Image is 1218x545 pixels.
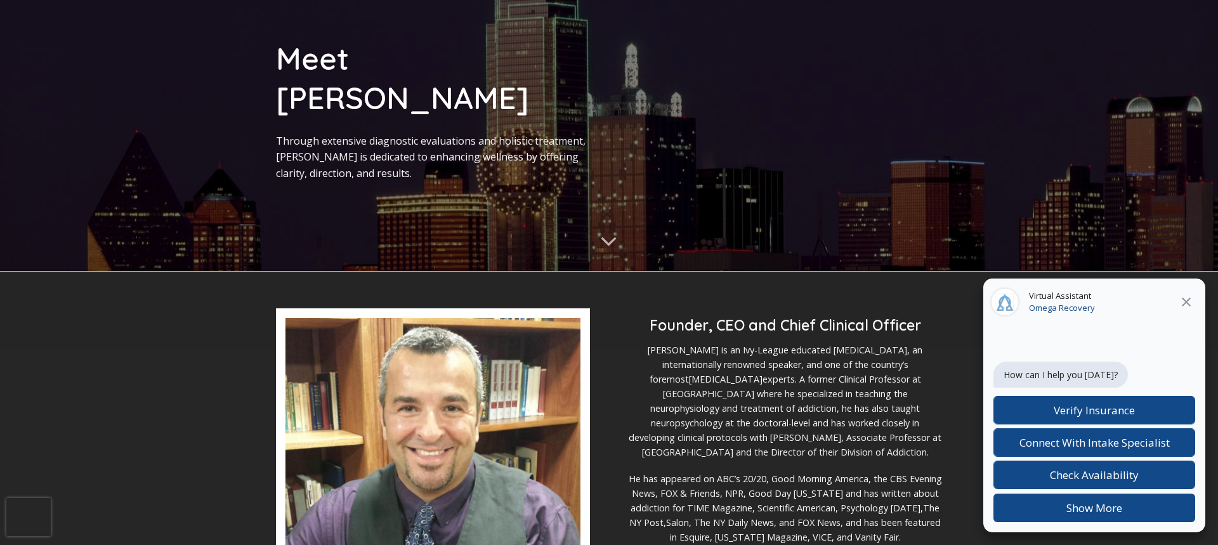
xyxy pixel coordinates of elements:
button: Scroll for more [585,226,633,259]
h2: Founder, CEO and Chief Clinical Officer [628,316,942,335]
p: He has appeared on ABC’s 20/20, Good Morning America, the CBS Evening News, FOX & Friends, NPR, G... [628,471,942,544]
p: [PERSON_NAME] is an Ivy-League educated [MEDICAL_DATA], an internationally renowned speaker, and ... [628,343,942,459]
h1: Meet [PERSON_NAME] [276,39,599,118]
p: Through extensive diagnostic evaluations and holistic treatment, [PERSON_NAME] is dedicated to en... [276,133,599,182]
a: [MEDICAL_DATA] [689,373,763,385]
